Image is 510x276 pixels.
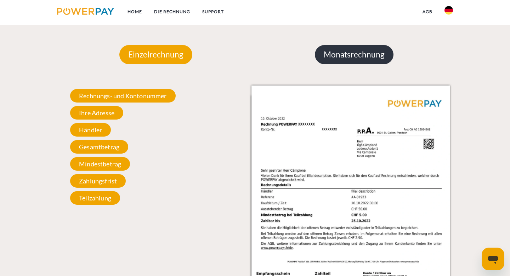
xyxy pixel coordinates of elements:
a: agb [416,5,438,18]
p: Einzelrechnung [119,45,192,64]
a: DIE RECHNUNG [148,5,196,18]
span: Gesamtbetrag [70,140,128,154]
span: Rechnungs- und Kontonummer [70,89,176,103]
span: Teilzahlung [70,191,120,205]
span: Händler [70,123,111,137]
span: Zahlungsfrist [70,174,126,188]
a: Home [121,5,148,18]
iframe: Schaltfläche zum Öffnen des Messaging-Fensters [482,248,504,270]
img: de [444,6,453,15]
span: Ihre Adresse [70,106,123,120]
img: logo-powerpay.svg [57,8,114,15]
p: Monatsrechnung [315,45,393,64]
span: Mindestbetrag [70,157,130,171]
a: SUPPORT [196,5,230,18]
